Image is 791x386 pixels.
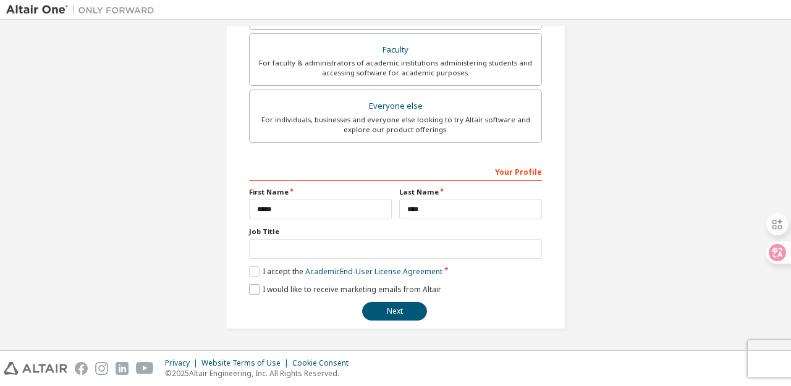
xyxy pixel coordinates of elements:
[257,41,534,59] div: Faculty
[305,266,442,277] a: Academic End-User License Agreement
[257,58,534,78] div: For faculty & administrators of academic institutions administering students and accessing softwa...
[257,98,534,115] div: Everyone else
[75,362,88,375] img: facebook.svg
[165,368,356,379] p: © 2025 Altair Engineering, Inc. All Rights Reserved.
[292,358,356,368] div: Cookie Consent
[6,4,161,16] img: Altair One
[257,115,534,135] div: For individuals, businesses and everyone else looking to try Altair software and explore our prod...
[249,187,392,197] label: First Name
[249,266,442,277] label: I accept the
[249,227,542,237] label: Job Title
[116,362,129,375] img: linkedin.svg
[399,187,542,197] label: Last Name
[362,302,427,321] button: Next
[201,358,292,368] div: Website Terms of Use
[165,358,201,368] div: Privacy
[249,161,542,181] div: Your Profile
[249,284,441,295] label: I would like to receive marketing emails from Altair
[4,362,67,375] img: altair_logo.svg
[136,362,154,375] img: youtube.svg
[95,362,108,375] img: instagram.svg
